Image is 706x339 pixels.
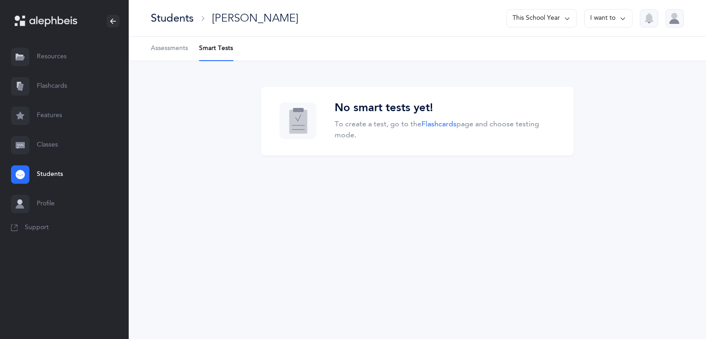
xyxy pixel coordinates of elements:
span: Assessments [151,44,188,53]
div: [PERSON_NAME] [212,11,298,26]
button: I want to [584,9,632,28]
h3: No smart tests yet! [335,102,555,115]
div: Students [151,11,194,26]
span: Support [25,223,49,232]
button: This School Year [507,9,577,28]
a: Assessments [151,37,188,61]
p: To create a test, go to the page and choose testing mode. [335,119,555,141]
a: Flashcards [421,120,456,128]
